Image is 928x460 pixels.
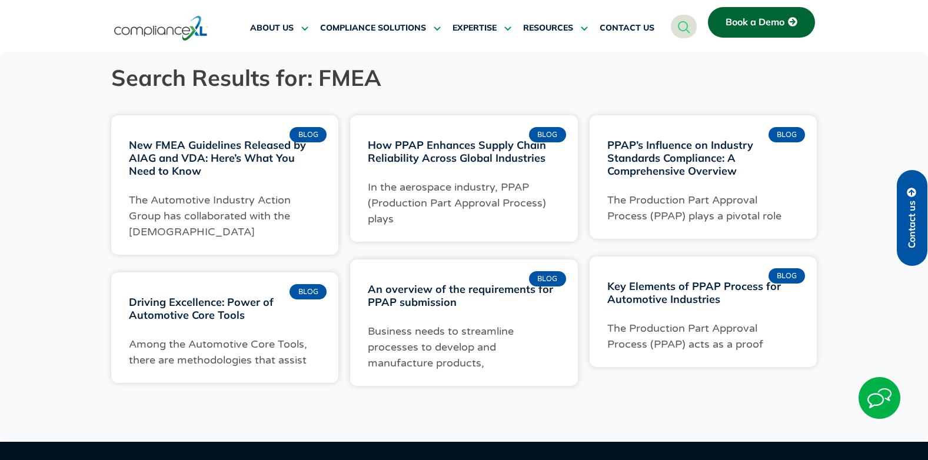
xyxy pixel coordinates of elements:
p: Business needs to streamline processes to develop and manufacture products, [368,324,560,371]
a: RESOURCES [523,14,588,42]
span: COMPLIANCE SOLUTIONS [320,23,426,34]
div: Blog [769,268,806,284]
span: RESOURCES [523,23,573,34]
a: EXPERTISE [453,14,511,42]
a: Key Elements of PPAP Process for Automotive Industries [607,279,781,306]
a: An overview of the requirements for PPAP submission [368,282,553,309]
h1: Search Results for: FMEA [111,64,817,92]
div: Blog [290,284,327,299]
a: Book a Demo [708,7,815,38]
p: Among the Automotive Core Tools, there are methodologies that assist [129,336,321,368]
span: Book a Demo [726,17,784,28]
a: New FMEA Guidelines Released by AIAG and VDA: Here’s What You Need to Know [129,138,306,178]
img: Start Chat [859,377,900,419]
a: navsearch-button [671,15,697,38]
span: CONTACT US [600,23,654,34]
a: CONTACT US [600,14,654,42]
a: Driving Excellence: Power of Automotive Core Tools [129,295,274,322]
p: The Automotive Industry Action Group has collaborated with the [DEMOGRAPHIC_DATA] [129,192,321,240]
p: In the aerospace industry, PPAP (Production Part Approval Process) plays [368,179,560,227]
span: ABOUT US [250,23,294,34]
a: Contact us [897,170,927,266]
p: The Production Part Approval Process (PPAP) acts as a proof [607,321,800,352]
p: The Production Part Approval Process (PPAP) plays a pivotal role [607,192,800,224]
span: EXPERTISE [453,23,497,34]
a: ABOUT US [250,14,308,42]
img: logo-one.svg [114,15,208,42]
a: COMPLIANCE SOLUTIONS [320,14,441,42]
div: Blog [529,271,566,286]
a: PPAP’s Influence on Industry Standards Compliance: A Comprehensive Overview [607,138,753,178]
span: Contact us [907,201,917,248]
a: How PPAP Enhances Supply Chain Reliability Across Global Industries [368,138,546,165]
div: Blog [769,127,806,142]
div: Blog [290,127,327,142]
div: Blog [529,127,566,142]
